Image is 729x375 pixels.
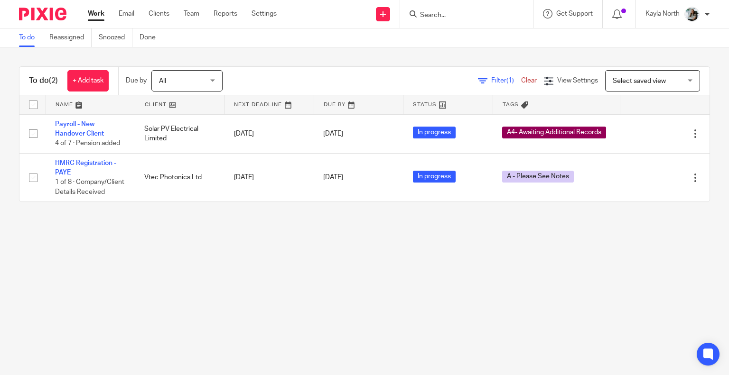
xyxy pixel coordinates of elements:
[67,70,109,91] a: + Add task
[119,9,134,18] a: Email
[55,121,104,137] a: Payroll - New Handover Client
[506,77,514,84] span: (1)
[149,9,169,18] a: Clients
[49,77,58,84] span: (2)
[413,171,456,183] span: In progress
[557,77,598,84] span: View Settings
[613,78,666,84] span: Select saved view
[135,153,224,201] td: Vtec Photonics Ltd
[29,76,58,86] h1: To do
[503,102,519,107] span: Tags
[135,114,224,153] td: Solar PV Electrical Limited
[140,28,163,47] a: Done
[521,77,537,84] a: Clear
[252,9,277,18] a: Settings
[126,76,147,85] p: Due by
[49,28,92,47] a: Reassigned
[684,7,700,22] img: Profile%20Photo.png
[55,179,124,196] span: 1 of 8 · Company/Client Details Received
[214,9,237,18] a: Reports
[413,127,456,138] span: In progress
[224,114,314,153] td: [DATE]
[55,140,120,146] span: 4 of 7 · Pension added
[88,9,104,18] a: Work
[556,10,593,17] span: Get Support
[224,153,314,201] td: [DATE]
[323,174,343,181] span: [DATE]
[502,127,606,138] span: A4- Awaiting Additional Records
[19,28,42,47] a: To do
[491,77,521,84] span: Filter
[19,8,66,20] img: Pixie
[502,171,574,183] span: A - Please See Notes
[55,160,116,176] a: HMRC Registration - PAYE
[323,130,343,137] span: [DATE]
[184,9,199,18] a: Team
[99,28,132,47] a: Snoozed
[419,11,505,20] input: Search
[159,78,166,84] span: All
[645,9,680,18] p: Kayla North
